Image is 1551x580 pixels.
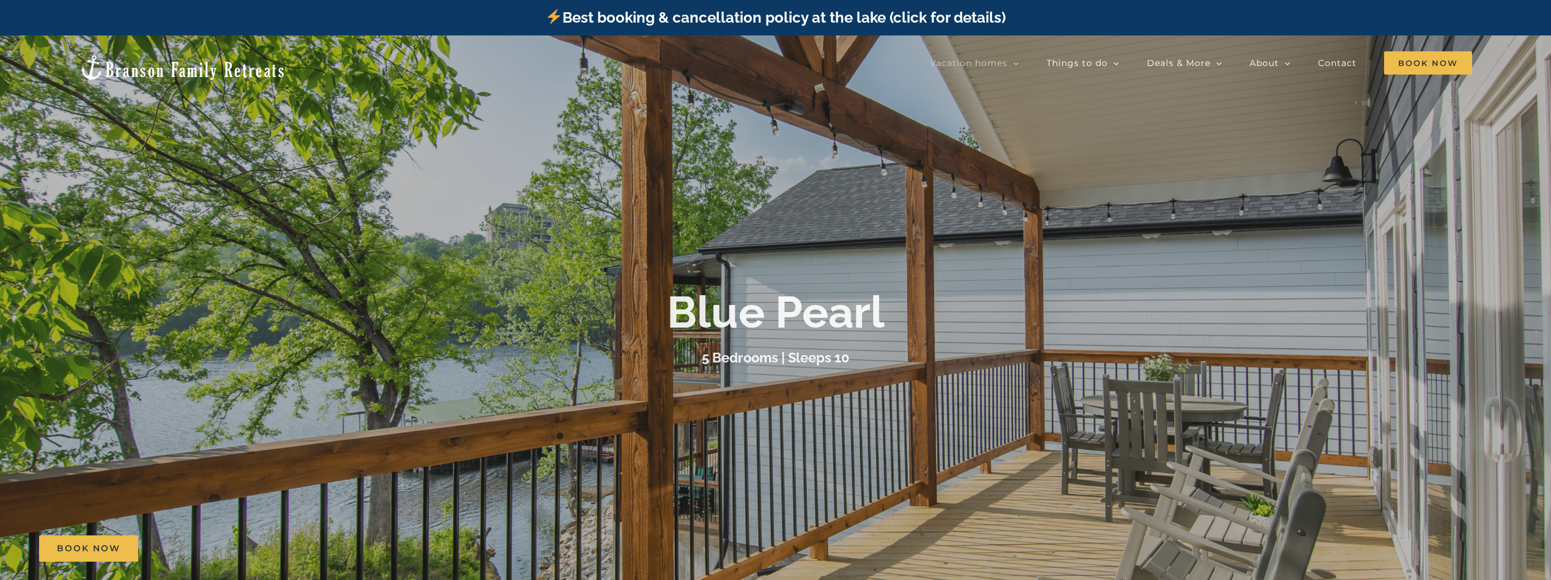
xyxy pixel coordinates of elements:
a: Things to do [1047,51,1119,75]
a: Vacation homes [930,51,1019,75]
span: Things to do [1047,59,1108,67]
b: Blue Pearl [667,286,885,338]
a: About [1250,51,1291,75]
a: Deals & More [1147,51,1222,75]
nav: Main Menu [930,51,1472,75]
span: Book Now [57,543,120,554]
a: Contact [1318,51,1357,75]
a: Book Now [39,535,138,562]
span: Contact [1318,59,1357,67]
span: About [1250,59,1279,67]
img: Branson Family Retreats Logo [79,54,286,81]
span: Vacation homes [930,59,1008,67]
img: ⚡️ [547,9,561,24]
span: Book Now [1384,51,1472,75]
h3: 5 Bedrooms | Sleeps 10 [702,350,850,365]
a: Best booking & cancellation policy at the lake (click for details) [545,9,1005,26]
span: Deals & More [1147,59,1210,67]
